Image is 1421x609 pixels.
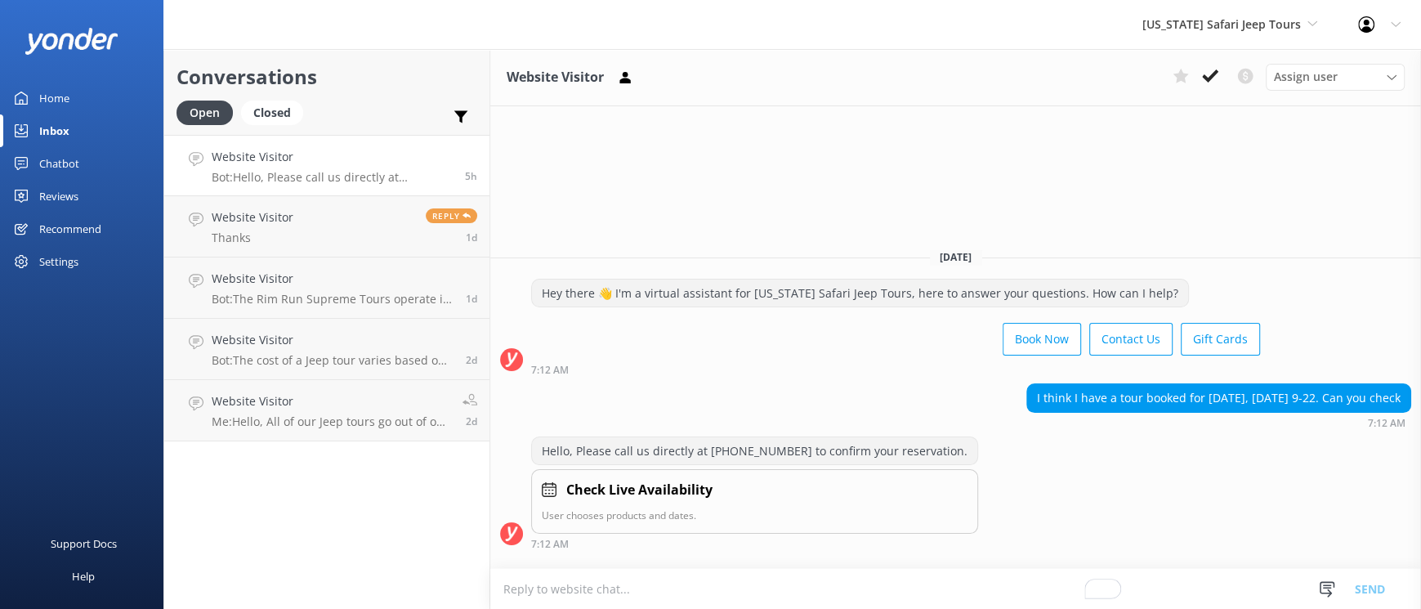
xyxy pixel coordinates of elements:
[39,213,101,245] div: Recommend
[212,414,450,429] p: Me: Hello, All of our Jeep tours go out of our office location of [STREET_ADDRESS] [GEOGRAPHIC_DA...
[507,67,604,88] h3: Website Visitor
[212,231,293,245] p: Thanks
[1089,323,1173,356] button: Contact Us
[241,103,311,121] a: Closed
[212,270,454,288] h4: Website Visitor
[51,527,117,560] div: Support Docs
[465,169,477,183] span: Sep 21 2025 07:12am (UTC -07:00) America/Phoenix
[164,319,489,380] a: Website VisitorBot:The cost of a Jeep tour varies based on the specific tour, day, time, season, ...
[39,114,69,147] div: Inbox
[212,292,454,307] p: Bot: The Rim Run Supreme Tours operate in the morning, afternoon, and evening. You can view live ...
[466,353,477,367] span: Sep 19 2025 11:19am (UTC -07:00) America/Phoenix
[177,61,477,92] h2: Conversations
[212,148,453,166] h4: Website Visitor
[531,364,1260,375] div: Sep 21 2025 07:12am (UTC -07:00) America/Phoenix
[466,231,477,244] span: Sep 20 2025 12:16pm (UTC -07:00) America/Phoenix
[542,508,967,523] p: User chooses products and dates.
[39,147,79,180] div: Chatbot
[164,257,489,319] a: Website VisitorBot:The Rim Run Supreme Tours operate in the morning, afternoon, and evening. You ...
[1027,384,1410,412] div: I think I have a tour booked for [DATE], [DATE] 9-22. Can you check
[466,414,477,428] span: Sep 19 2025 09:28am (UTC -07:00) America/Phoenix
[39,180,78,213] div: Reviews
[177,103,241,121] a: Open
[1266,64,1405,90] div: Assign User
[164,196,489,257] a: Website VisitorThanksReply1d
[1026,417,1411,428] div: Sep 21 2025 07:12am (UTC -07:00) America/Phoenix
[164,380,489,441] a: Website VisitorMe:Hello, All of our Jeep tours go out of our office location of [STREET_ADDRESS] ...
[39,82,69,114] div: Home
[1368,419,1405,428] strong: 7:12 AM
[532,437,977,465] div: Hello, Please call us directly at [PHONE_NUMBER] to confirm your reservation.
[177,101,233,125] div: Open
[164,135,489,196] a: Website VisitorBot:Hello, Please call us directly at [PHONE_NUMBER] to confirm your reservation.5h
[1003,323,1081,356] button: Book Now
[212,208,293,226] h4: Website Visitor
[426,208,477,223] span: Reply
[241,101,303,125] div: Closed
[39,245,78,278] div: Settings
[466,292,477,306] span: Sep 19 2025 05:57pm (UTC -07:00) America/Phoenix
[1181,323,1260,356] button: Gift Cards
[212,392,450,410] h4: Website Visitor
[532,280,1188,307] div: Hey there 👋 I'm a virtual assistant for [US_STATE] Safari Jeep Tours, here to answer your questio...
[212,353,454,368] p: Bot: The cost of a Jeep tour varies based on the specific tour, day, time, season, and holidays. ...
[531,365,569,375] strong: 7:12 AM
[930,250,981,264] span: [DATE]
[531,538,978,549] div: Sep 21 2025 07:12am (UTC -07:00) America/Phoenix
[1142,16,1301,32] span: [US_STATE] Safari Jeep Tours
[212,170,453,185] p: Bot: Hello, Please call us directly at [PHONE_NUMBER] to confirm your reservation.
[25,28,118,55] img: yonder-white-logo.png
[566,480,713,501] h4: Check Live Availability
[531,540,569,549] strong: 7:12 AM
[490,569,1421,609] textarea: To enrich screen reader interactions, please activate Accessibility in Grammarly extension settings
[212,331,454,349] h4: Website Visitor
[72,560,95,593] div: Help
[1274,68,1338,86] span: Assign user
